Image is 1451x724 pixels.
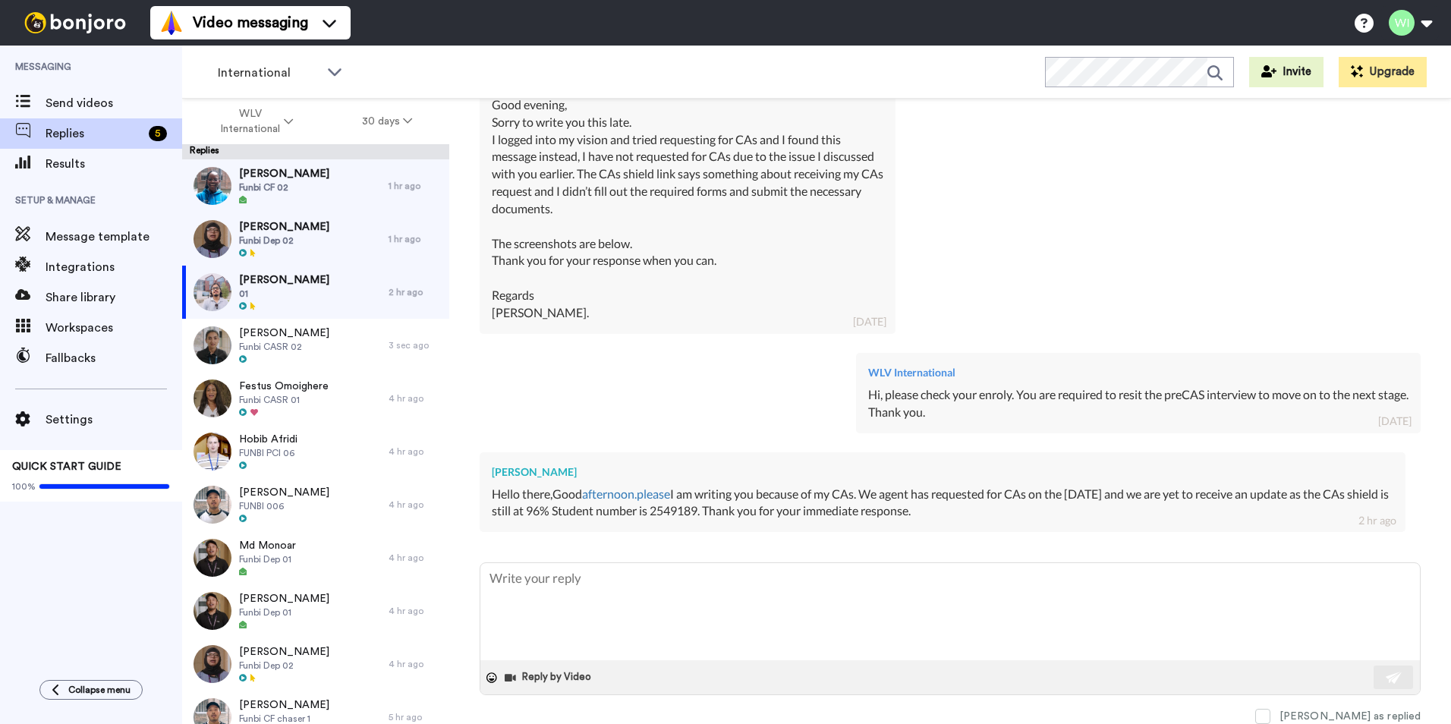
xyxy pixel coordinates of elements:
span: Festus Omoighere [239,379,329,394]
div: 2 hr ago [1358,513,1396,528]
span: Send videos [46,94,182,112]
a: afternoon.please [582,486,670,501]
a: [PERSON_NAME]Funbi Dep 021 hr ago [182,212,449,266]
span: Fallbacks [46,349,182,367]
span: FUNBI 006 [239,500,329,512]
span: [PERSON_NAME] [239,644,329,659]
img: send-white.svg [1386,672,1402,684]
div: Good evening, Sorry to write you this late. I logged into my vision and tried requesting for CAs ... [492,96,883,322]
button: Invite [1249,57,1324,87]
img: 3eaef87c-d0ef-4c96-8c5b-62a8d594d55b-thumb.jpg [194,167,231,205]
button: WLV International [185,100,328,143]
button: 30 days [328,108,447,135]
span: Video messaging [193,12,308,33]
div: 4 hr ago [389,605,442,617]
div: 5 hr ago [389,711,442,723]
div: 3 sec ago [389,339,442,351]
img: bj-logo-header-white.svg [18,12,132,33]
img: 20357b13-09c5-4b1e-98cd-6bacbcb48d6b-thumb.jpg [194,486,231,524]
div: 4 hr ago [389,499,442,511]
img: 3bcc4c5f-1f81-49cf-bab2-b771fb1f6334-thumb.jpg [194,539,231,577]
button: Upgrade [1339,57,1427,87]
img: 18c8c6cf-73b7-44df-959e-9da70d9e2fcd-thumb.jpg [194,379,231,417]
a: [PERSON_NAME]Funbi Dep 014 hr ago [182,584,449,637]
img: 4b3e8905-0190-41fe-ad1e-473d27afb39b-thumb.jpg [194,273,231,311]
div: 5 [149,126,167,141]
div: 4 hr ago [389,445,442,458]
span: [PERSON_NAME] [239,485,329,500]
span: Replies [46,124,143,143]
div: [PERSON_NAME] as replied [1279,709,1421,724]
span: WLV International [219,106,281,137]
a: [PERSON_NAME]Funbi CF 021 hr ago [182,159,449,212]
a: Festus OmoighereFunbi CASR 014 hr ago [182,372,449,425]
div: 1 hr ago [389,180,442,192]
img: vm-color.svg [159,11,184,35]
span: QUICK START GUIDE [12,461,121,472]
span: International [218,64,319,82]
span: Integrations [46,258,182,276]
div: 1 hr ago [389,233,442,245]
span: Funbi Dep 02 [239,235,329,247]
a: Hobib AfridiFUNBI PCI 064 hr ago [182,425,449,478]
span: [PERSON_NAME] [239,272,329,288]
span: [PERSON_NAME] [239,166,329,181]
span: FUNBI PCI 06 [239,447,297,459]
span: Funbi CASR 02 [239,341,329,353]
span: [PERSON_NAME] [239,697,329,713]
span: Md Monoar [239,538,296,553]
a: [PERSON_NAME]Funbi CASR 023 sec ago [182,319,449,372]
div: 4 hr ago [389,392,442,404]
img: 94fa5eca-16e8-43c4-ab44-e3af1d854f4f-thumb.jpg [194,220,231,258]
div: Hello there,Good I am writing you because of my CAs. We agent has requested for CAs on the [DATE]... [492,486,1393,521]
span: 100% [12,480,36,493]
div: [PERSON_NAME] [492,464,1393,480]
span: Funbi CF 02 [239,181,329,194]
a: Md MonoarFunbi Dep 014 hr ago [182,531,449,584]
a: [PERSON_NAME]FUNBI 0064 hr ago [182,478,449,531]
span: Message template [46,228,182,246]
div: Replies [182,144,449,159]
a: [PERSON_NAME]012 hr ago [182,266,449,319]
span: Funbi CASR 01 [239,394,329,406]
div: Hi, please check your enroly. You are required to resit the preCAS interview to move on to the ne... [868,386,1409,421]
img: 3bcc4c5f-1f81-49cf-bab2-b771fb1f6334-thumb.jpg [194,592,231,630]
img: 94fa5eca-16e8-43c4-ab44-e3af1d854f4f-thumb.jpg [194,645,231,683]
span: Collapse menu [68,684,131,696]
span: Hobib Afridi [239,432,297,447]
div: 4 hr ago [389,658,442,670]
span: Funbi Dep 01 [239,606,329,619]
span: Share library [46,288,182,307]
span: [PERSON_NAME] [239,326,329,341]
div: 2 hr ago [389,286,442,298]
span: Funbi Dep 02 [239,659,329,672]
button: Reply by Video [503,666,596,689]
img: d5f57e52-3689-4f64-80e9-2fa2201437f8-thumb.jpg [194,433,231,471]
div: WLV International [868,365,1409,380]
button: Collapse menu [39,680,143,700]
span: Workspaces [46,319,182,337]
span: Results [46,155,182,173]
div: [DATE] [1378,414,1412,429]
div: [DATE] [853,314,886,329]
span: Funbi Dep 01 [239,553,296,565]
span: 01 [239,288,329,300]
span: [PERSON_NAME] [239,591,329,606]
span: Settings [46,411,182,429]
div: 4 hr ago [389,552,442,564]
a: [PERSON_NAME]Funbi Dep 024 hr ago [182,637,449,691]
img: f1089aba-73b9-4612-a70f-95a4e4abc070-thumb.jpg [194,326,231,364]
span: [PERSON_NAME] [239,219,329,235]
